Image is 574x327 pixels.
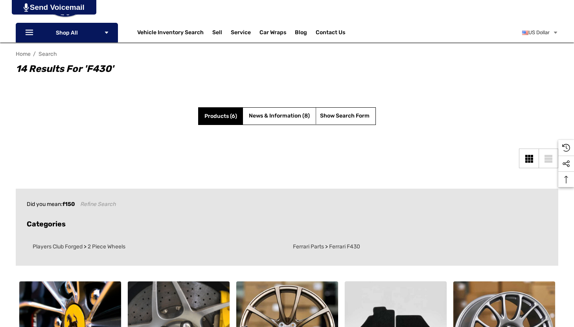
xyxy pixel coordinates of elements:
[63,201,75,208] strong: f150
[24,3,29,12] img: PjwhLS0gR2VuZXJhdG9yOiBHcmF2aXQuaW8gLS0+PHN2ZyB4bWxucz0iaHR0cDovL3d3dy53My5vcmcvMjAwMC9zdmciIHhtb...
[329,243,360,250] span: Ferrari F430
[558,176,574,184] svg: Top
[80,200,116,209] a: Refine Search
[259,29,286,38] span: Car Wraps
[27,200,547,209] div: Did you mean:
[86,243,125,250] a: 2 Piece Wheels
[16,23,118,42] p: Shop All
[212,29,222,38] span: Sell
[287,239,547,255] li: >
[33,243,84,250] a: Players Club Forged
[16,51,31,57] a: Home
[320,111,370,121] a: Hide Search Form
[39,51,57,57] a: Search
[16,47,558,61] nav: Breadcrumb
[16,62,550,76] h1: 14 results for 'f430'
[522,25,558,40] a: USD
[104,30,109,35] svg: Icon Arrow Down
[539,149,558,168] a: List View
[562,160,570,168] svg: Social Media
[259,25,295,40] a: Car Wraps
[295,29,307,38] a: Blog
[24,28,36,37] svg: Icon Line
[293,243,324,250] span: Ferrari Parts
[316,29,345,38] a: Contact Us
[204,113,237,119] span: Products (6)
[328,243,360,250] a: Ferrari F430
[137,29,204,38] a: Vehicle Inventory Search
[519,149,539,168] a: Grid View
[27,239,287,255] li: >
[293,243,325,250] a: Ferrari Parts
[27,220,547,229] h5: Categories
[249,112,310,119] span: News & Information (8)
[33,243,83,250] span: Players Club Forged
[320,111,370,121] span: Show Search Form
[231,29,251,38] a: Service
[88,243,125,250] span: 2 Piece Wheels
[212,25,231,40] a: Sell
[562,144,570,152] svg: Recently Viewed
